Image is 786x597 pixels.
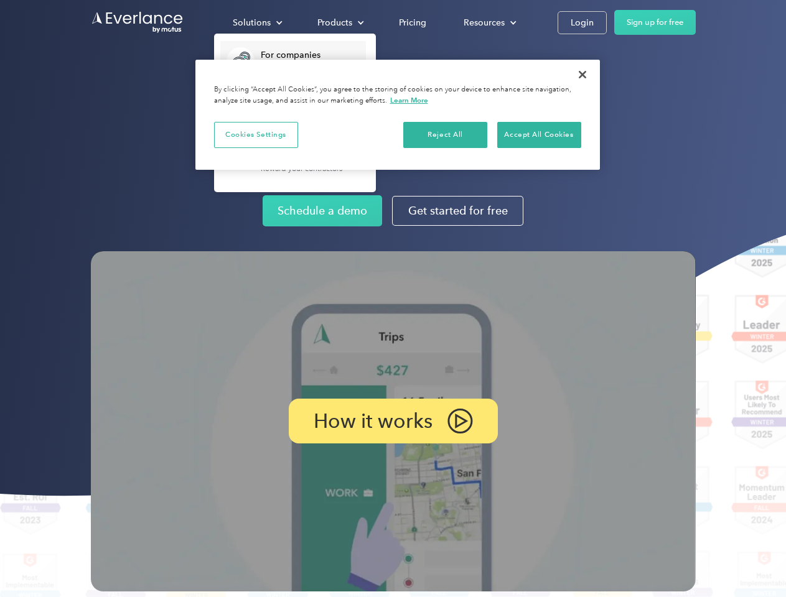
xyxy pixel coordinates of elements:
[571,15,594,30] div: Login
[558,11,607,34] a: Login
[305,12,374,34] div: Products
[261,49,360,62] div: For companies
[220,12,292,34] div: Solutions
[214,85,581,106] div: By clicking “Accept All Cookies”, you agree to the storing of cookies on your device to enhance s...
[195,60,600,170] div: Privacy
[390,96,428,104] a: More information about your privacy, opens in a new tab
[614,10,696,35] a: Sign up for free
[214,34,376,192] nav: Solutions
[569,61,596,88] button: Close
[451,12,526,34] div: Resources
[91,74,154,100] input: Submit
[403,122,487,148] button: Reject All
[464,15,505,30] div: Resources
[263,195,382,226] a: Schedule a demo
[386,12,439,34] a: Pricing
[195,60,600,170] div: Cookie banner
[233,15,271,30] div: Solutions
[392,196,523,226] a: Get started for free
[399,15,426,30] div: Pricing
[317,15,352,30] div: Products
[497,122,581,148] button: Accept All Cookies
[314,414,433,428] p: How it works
[91,11,184,34] a: Go to homepage
[220,41,366,81] a: For companiesEasy vehicle reimbursements
[214,122,298,148] button: Cookies Settings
